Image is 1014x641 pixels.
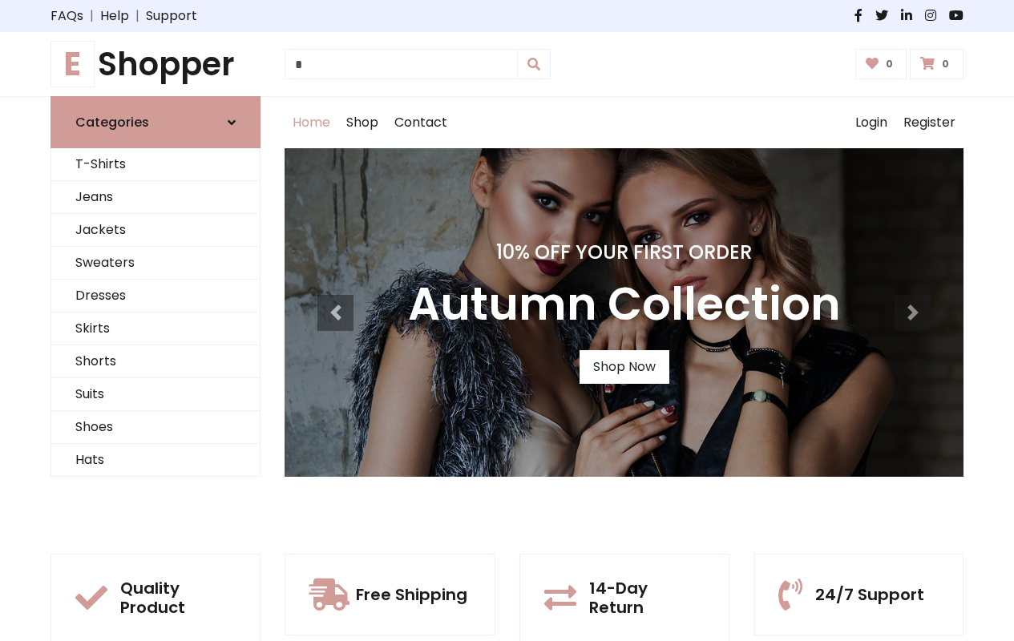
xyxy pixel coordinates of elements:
[75,115,149,130] h6: Categories
[895,97,964,148] a: Register
[580,350,669,384] a: Shop Now
[51,148,260,181] a: T-Shirts
[50,45,261,83] h1: Shopper
[910,49,964,79] a: 0
[51,247,260,280] a: Sweaters
[938,57,953,71] span: 0
[51,444,260,477] a: Hats
[120,579,236,617] h5: Quality Product
[386,97,455,148] a: Contact
[589,579,705,617] h5: 14-Day Return
[855,49,907,79] a: 0
[50,6,83,26] a: FAQs
[51,280,260,312] a: Dresses
[408,277,841,331] h3: Autumn Collection
[51,214,260,247] a: Jackets
[51,312,260,345] a: Skirts
[285,97,338,148] a: Home
[83,6,100,26] span: |
[50,45,261,83] a: EShopper
[51,345,260,378] a: Shorts
[146,6,197,26] a: Support
[847,97,895,148] a: Login
[50,41,95,87] span: E
[50,96,261,148] a: Categories
[100,6,129,26] a: Help
[815,585,924,604] h5: 24/7 Support
[356,585,467,604] h5: Free Shipping
[51,378,260,411] a: Suits
[882,57,897,71] span: 0
[408,241,841,264] h4: 10% Off Your First Order
[129,6,146,26] span: |
[51,181,260,214] a: Jeans
[51,411,260,444] a: Shoes
[338,97,386,148] a: Shop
